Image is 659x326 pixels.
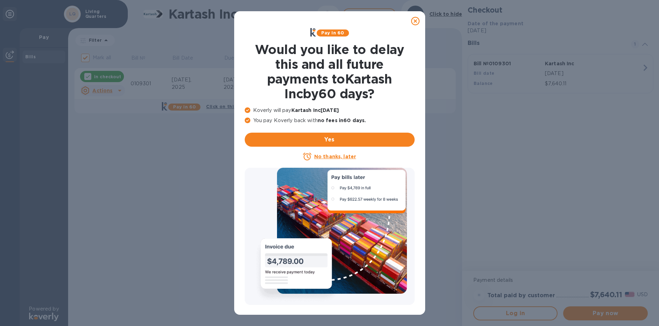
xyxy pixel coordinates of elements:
[245,107,415,114] p: Koverly will pay
[321,30,344,35] b: Pay in 60
[245,117,415,124] p: You pay Koverly back with
[245,133,415,147] button: Yes
[245,42,415,101] h1: Would you like to delay this and all future payments to Kartash Inc by 60 days ?
[250,135,409,144] span: Yes
[291,107,339,113] b: Kartash Inc [DATE]
[318,118,366,123] b: no fees in 60 days .
[314,154,356,159] u: No thanks, later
